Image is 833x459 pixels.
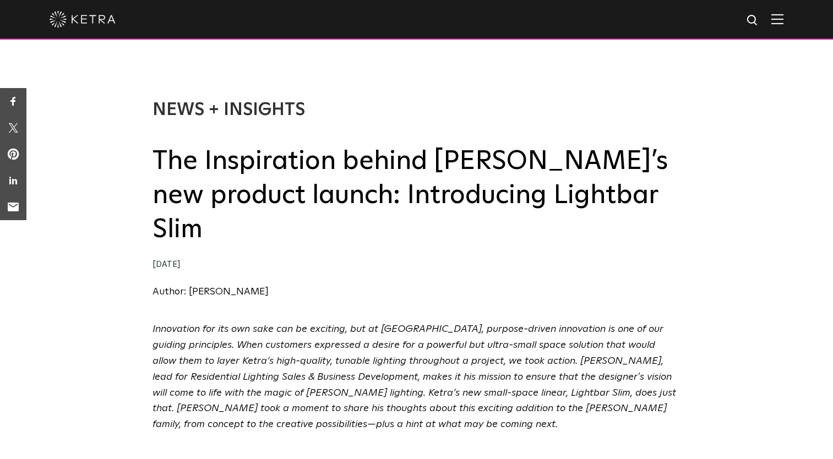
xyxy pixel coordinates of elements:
[153,144,681,247] h2: The Inspiration behind [PERSON_NAME]’s new product launch: Introducing Lightbar Slim
[746,14,760,28] img: search icon
[153,101,305,119] a: News + Insights
[50,11,116,28] img: ketra-logo-2019-white
[153,257,681,273] div: [DATE]
[153,324,676,429] em: Innovation for its own sake can be exciting, but at [GEOGRAPHIC_DATA], purpose-driven innovation ...
[153,287,269,297] a: Author: [PERSON_NAME]
[771,14,783,24] img: Hamburger%20Nav.svg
